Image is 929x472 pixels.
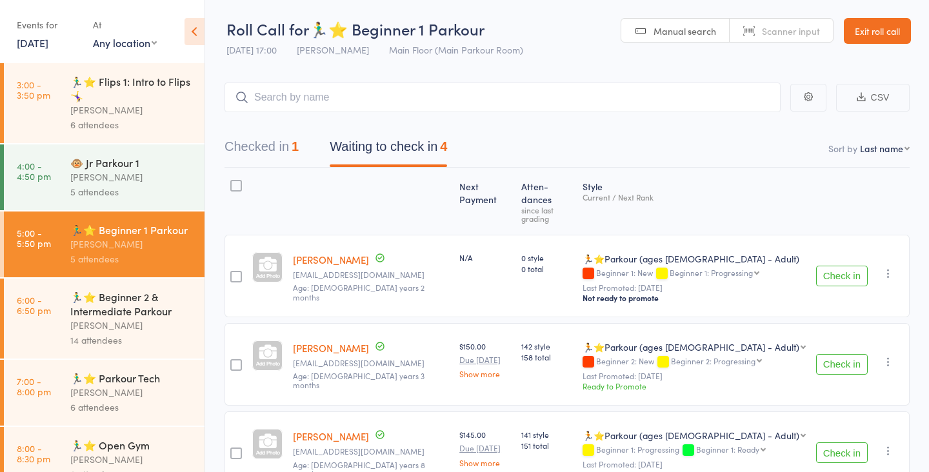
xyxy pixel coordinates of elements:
time: 5:00 - 5:50 pm [17,228,51,248]
a: 3:00 -3:50 pm🏃‍♂️⭐ Flips 1: Intro to Flips 🤸‍♀️[PERSON_NAME]6 attendees [4,63,205,143]
div: Atten­dances [516,173,577,229]
div: 4 [440,139,447,153]
time: 8:00 - 8:30 pm [17,443,50,464]
span: Main Floor (Main Parkour Room) [389,43,523,56]
div: Beginner 2: Progressing [671,357,755,365]
div: 🏃⭐Parkour (ages [DEMOGRAPHIC_DATA] - Adult) [583,340,799,353]
div: Beginner 2: New [583,357,806,368]
div: At [93,14,157,35]
button: Check in [816,266,868,286]
span: [DATE] 17:00 [226,43,277,56]
span: Manual search [654,25,716,37]
div: 🏃‍♂️⭐ Beginner 2 & Intermediate Parkour [70,290,194,318]
span: Age: [DEMOGRAPHIC_DATA] years 2 months [293,282,425,302]
small: Last Promoted: [DATE] [583,460,806,469]
div: $150.00 [459,340,511,378]
span: Roll Call for [226,18,309,39]
small: Last Promoted: [DATE] [583,371,806,380]
div: 6 attendees [70,400,194,415]
time: 4:00 - 4:50 pm [17,161,51,181]
span: 142 style [521,340,572,351]
a: 7:00 -8:00 pm🏃‍♂️⭐ Parkour Tech[PERSON_NAME]6 attendees [4,360,205,426]
a: [DATE] [17,35,48,50]
div: Not ready to promote [583,293,806,303]
a: [PERSON_NAME] [293,253,369,266]
div: [PERSON_NAME] [70,103,194,117]
div: 🏃‍♂️⭐ Open Gym [70,438,194,452]
label: Sort by [828,142,857,155]
div: Next Payment [454,173,516,229]
div: 🐵 Jr Parkour 1 [70,155,194,170]
div: Last name [860,142,903,155]
div: [PERSON_NAME] [70,237,194,251]
div: 🏃⭐Parkour (ages [DEMOGRAPHIC_DATA] - Adult) [583,429,799,442]
div: Style [577,173,811,229]
button: Check in [816,442,868,463]
div: 6 attendees [70,117,194,132]
small: manaraalattar@gmail.com [293,270,449,279]
div: [PERSON_NAME] [70,170,194,184]
span: [PERSON_NAME] [297,43,369,56]
div: [PERSON_NAME] [70,318,194,333]
time: 3:00 - 3:50 pm [17,79,50,100]
div: 14 attendees [70,333,194,348]
a: Show more [459,369,511,378]
span: Age: [DEMOGRAPHIC_DATA] years 3 months [293,370,425,390]
a: 5:00 -5:50 pm🏃‍♂️⭐ Beginner 1 Parkour[PERSON_NAME]5 attendees [4,211,205,277]
span: 🏃‍♂️⭐ Beginner 1 Parkour [309,18,484,39]
small: Due [DATE] [459,444,511,453]
a: Exit roll call [844,18,911,44]
button: Check in [816,354,868,375]
div: Beginner 1: New [583,268,806,279]
span: 151 total [521,440,572,451]
div: Ready to Promote [583,380,806,391]
div: 🏃⭐Parkour (ages [DEMOGRAPHIC_DATA] - Adult) [583,252,806,265]
div: Events for [17,14,80,35]
div: $145.00 [459,429,511,466]
button: Checked in1 [225,133,299,167]
small: gartelena86@gmail.com [293,447,449,456]
div: Any location [93,35,157,50]
div: 5 attendees [70,184,194,199]
div: [PERSON_NAME] [70,452,194,467]
a: 6:00 -6:50 pm🏃‍♂️⭐ Beginner 2 & Intermediate Parkour[PERSON_NAME]14 attendees [4,279,205,359]
button: CSV [836,84,910,112]
time: 7:00 - 8:00 pm [17,376,51,397]
a: 4:00 -4:50 pm🐵 Jr Parkour 1[PERSON_NAME]5 attendees [4,144,205,210]
input: Search by name [225,83,781,112]
small: Due [DATE] [459,355,511,364]
span: 141 style [521,429,572,440]
span: Scanner input [762,25,820,37]
button: Waiting to check in4 [330,133,447,167]
div: since last grading [521,206,572,222]
div: N/A [459,252,511,263]
div: Beginner 1: Progressing [583,445,806,456]
div: 🏃‍♂️⭐ Parkour Tech [70,371,194,385]
span: 0 style [521,252,572,263]
small: Last Promoted: [DATE] [583,283,806,292]
div: 1 [292,139,299,153]
div: 🏃‍♂️⭐ Flips 1: Intro to Flips 🤸‍♀️ [70,74,194,103]
div: [PERSON_NAME] [70,385,194,400]
div: 5 attendees [70,251,194,266]
div: 🏃‍♂️⭐ Beginner 1 Parkour [70,222,194,237]
a: [PERSON_NAME] [293,341,369,355]
small: lnzcale@gmail.com [293,359,449,368]
span: 158 total [521,351,572,362]
div: Beginner 1: Ready [696,445,759,453]
span: 0 total [521,263,572,274]
a: [PERSON_NAME] [293,429,369,443]
time: 6:00 - 6:50 pm [17,295,51,315]
a: Show more [459,458,511,467]
div: Beginner 1: Progressing [670,268,753,277]
div: Current / Next Rank [583,193,806,201]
